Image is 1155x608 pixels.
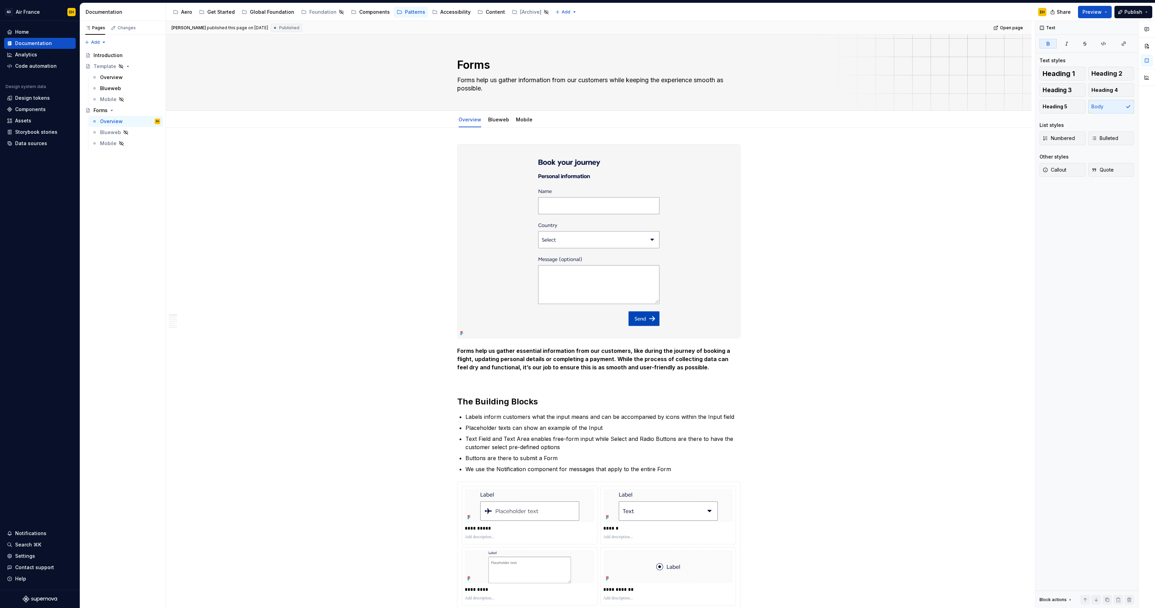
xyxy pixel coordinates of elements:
a: Home [4,26,76,37]
div: Mobile [513,112,535,127]
span: Heading 4 [1091,87,1118,94]
div: Blueweb [100,85,121,92]
a: Blueweb [89,83,163,94]
a: Get Started [196,7,238,18]
span: Bulleted [1091,135,1118,142]
div: [Archive] [520,9,541,15]
span: Callout [1043,166,1066,173]
div: published this page on [DATE] [207,25,268,31]
div: Design system data [5,84,46,89]
div: Air France [16,9,40,15]
div: Home [15,29,29,35]
svg: Supernova Logo [23,596,57,602]
button: Add [82,37,108,47]
p: Placeholder texts can show an example of the Input [465,424,740,432]
a: Blueweb [89,127,163,138]
div: Documentation [15,40,52,47]
div: Mobile [100,96,117,103]
a: Global Foundation [239,7,297,18]
div: Code automation [15,63,57,69]
button: Quote [1088,163,1134,177]
div: EH [69,9,74,15]
span: Add [91,40,100,45]
span: Numbered [1043,135,1075,142]
span: [PERSON_NAME] [172,25,206,31]
p: Buttons are there to submit a Form [465,454,740,462]
div: Template [93,63,116,70]
button: Add [553,7,579,17]
div: Settings [15,553,35,560]
div: Introduction [93,52,123,59]
a: Foundation [298,7,347,18]
button: Callout [1039,163,1086,177]
span: Published [279,25,299,31]
div: EH [156,118,159,125]
div: List styles [1039,122,1064,129]
a: Documentation [4,38,76,49]
div: Design tokens [15,95,50,101]
a: Data sources [4,138,76,149]
span: Heading 2 [1091,70,1122,77]
a: Settings [4,551,76,562]
button: Heading 3 [1039,83,1086,97]
div: Blueweb [485,112,512,127]
div: Help [15,575,26,582]
a: Overview [89,72,163,83]
div: Page tree [170,5,552,19]
button: Preview [1078,6,1112,18]
span: Open page [1000,25,1023,31]
button: Help [4,573,76,584]
div: Notifications [15,530,46,537]
a: Introduction [82,50,163,61]
div: Changes [118,25,136,31]
div: EH [1040,9,1045,15]
span: Add [562,9,570,15]
span: Heading 3 [1043,87,1072,94]
div: Foundation [309,9,337,15]
div: Global Foundation [250,9,294,15]
span: Heading 1 [1043,70,1075,77]
div: Block actions [1039,595,1073,605]
a: Patterns [394,7,428,18]
a: Accessibility [429,7,473,18]
a: Mobile [89,138,163,149]
div: Overview [456,112,484,127]
button: Contact support [4,562,76,573]
button: Heading 5 [1039,100,1086,113]
div: Pages [85,25,105,31]
a: Analytics [4,49,76,60]
a: OverviewEH [89,116,163,127]
a: Overview [459,117,481,122]
a: Components [348,7,393,18]
p: We use the Notification component for messages that apply to the entire Form [465,465,740,473]
div: Assets [15,117,31,124]
div: Accessibility [440,9,471,15]
a: Components [4,104,76,115]
button: Search ⌘K [4,539,76,550]
a: Design tokens [4,93,76,104]
span: Quote [1091,166,1114,173]
a: Content [475,7,508,18]
div: Content [486,9,505,15]
span: Preview [1082,9,1102,15]
div: Patterns [405,9,425,15]
div: Other styles [1039,153,1069,160]
div: Block actions [1039,597,1067,602]
div: AD [5,8,13,16]
img: 4a6efa50-4591-46ed-9f21-36b35721391e.png [458,144,740,338]
span: Heading 5 [1043,103,1067,110]
p: Labels inform customers what the input means and can be accompanied by icons within the Input field [465,413,740,421]
div: Get Started [207,9,235,15]
div: Contact support [15,564,54,571]
a: Aero [170,7,195,18]
span: Share [1057,9,1071,15]
div: Search ⌘K [15,541,41,548]
a: Mobile [89,94,163,105]
textarea: Forms help us gather information from our customers while keeping the experience smooth as possible. [456,75,739,94]
div: Forms [93,107,108,114]
a: Code automation [4,61,76,72]
div: Analytics [15,51,37,58]
h2: The Building Blocks [457,396,740,407]
a: Mobile [516,117,532,122]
